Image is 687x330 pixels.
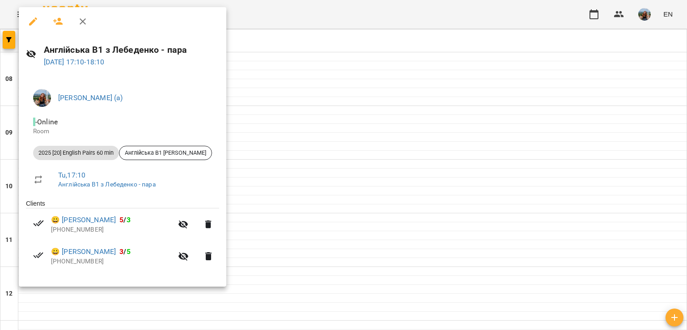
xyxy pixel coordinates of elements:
a: [DATE] 17:10-18:10 [44,58,105,66]
b: / [119,216,130,224]
ul: Clients [26,199,219,275]
h6: Англійська В1 з Лебеденко - пара [44,43,219,57]
svg: Paid [33,250,44,261]
p: [PHONE_NUMBER] [51,257,173,266]
span: 3 [127,216,131,224]
p: Room [33,127,212,136]
span: Англійська В1 [PERSON_NAME] [119,149,212,157]
span: 5 [119,216,123,224]
span: - Online [33,118,59,126]
a: 😀 [PERSON_NAME] [51,246,116,257]
b: / [119,247,130,256]
span: 5 [127,247,131,256]
img: fade860515acdeec7c3b3e8f399b7c1b.jpg [33,89,51,107]
a: Tu , 17:10 [58,171,85,179]
p: [PHONE_NUMBER] [51,225,173,234]
span: 2025 [20] English Pairs 60 min [33,149,119,157]
div: Англійська В1 [PERSON_NAME] [119,146,212,160]
a: Англійська В1 з Лебеденко - пара [58,181,156,188]
a: 😀 [PERSON_NAME] [51,215,116,225]
svg: Paid [33,218,44,228]
span: 3 [119,247,123,256]
a: [PERSON_NAME] (а) [58,93,123,102]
